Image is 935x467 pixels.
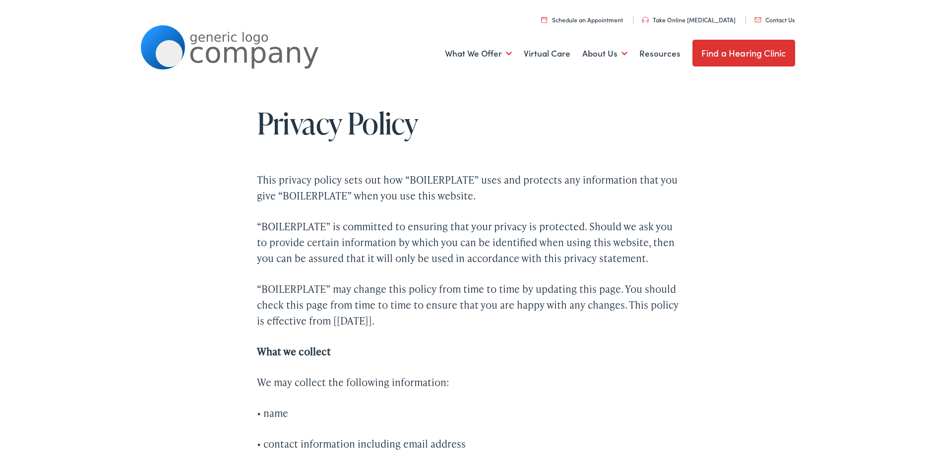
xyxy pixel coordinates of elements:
a: About Us [582,35,627,72]
img: utility icon [541,16,547,23]
a: Contact Us [754,15,795,24]
p: We may collect the following information: [257,374,679,390]
a: Resources [639,35,681,72]
p: • contact information including email address [257,436,679,452]
a: What We Offer [445,35,512,72]
p: “BOILERPLATE” may change this policy from time to time by updating this page. You should check th... [257,281,679,329]
p: “BOILERPLATE” is committed to ensuring that your privacy is protected. Should we ask you to provi... [257,218,679,266]
p: This privacy policy sets out how “BOILERPLATE” uses and protects any information that you give “B... [257,172,679,203]
a: Find a Hearing Clinic [692,40,795,67]
h1: Privacy Policy [257,107,679,139]
img: utility icon [754,17,761,22]
strong: What we collect [257,344,331,358]
img: utility icon [642,17,649,23]
a: Schedule an Appointment [541,15,623,24]
a: Virtual Care [524,35,570,72]
p: • name [257,405,679,421]
a: Take Online [MEDICAL_DATA] [642,15,736,24]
